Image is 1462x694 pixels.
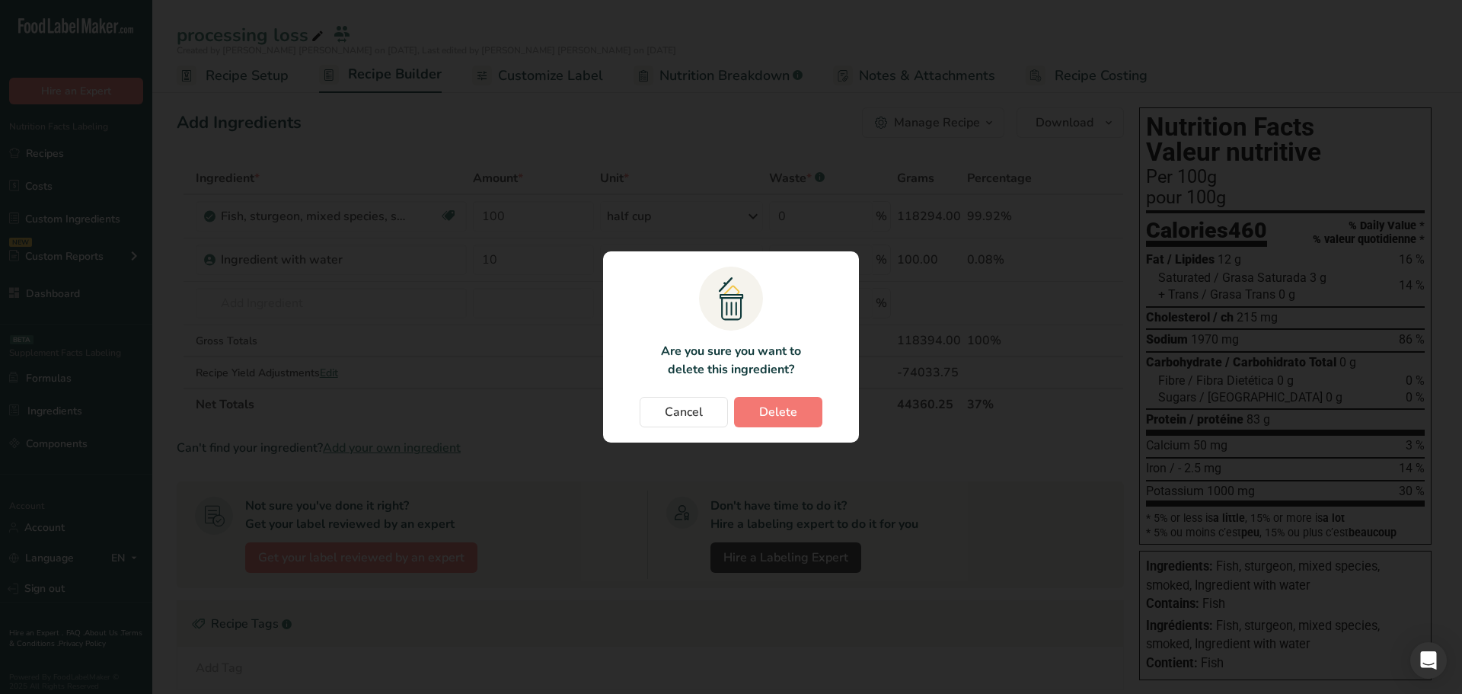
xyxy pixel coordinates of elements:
[1410,642,1447,679] div: Open Intercom Messenger
[640,397,728,427] button: Cancel
[652,342,809,379] p: Are you sure you want to delete this ingredient?
[759,403,797,421] span: Delete
[734,397,822,427] button: Delete
[665,403,703,421] span: Cancel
